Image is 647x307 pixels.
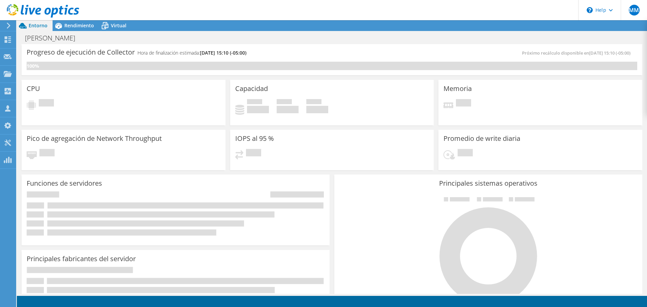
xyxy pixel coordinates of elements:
h4: 0 GiB [247,106,269,113]
span: Used [247,99,262,106]
h3: CPU [27,85,40,92]
span: Pendiente [246,149,261,158]
h3: IOPS al 95 % [235,135,274,142]
span: Virtual [111,22,126,29]
span: MM [629,5,640,16]
span: Rendimiento [64,22,94,29]
span: Pendiente [458,149,473,158]
span: Próximo recálculo disponible en [522,50,634,56]
span: Pendiente [456,99,471,108]
h4: Hora de finalización estimada: [137,49,246,57]
span: Total [306,99,321,106]
h3: Promedio de write diaria [443,135,520,142]
h4: 0 GiB [277,106,299,113]
span: Pendiente [39,99,54,108]
h3: Memoria [443,85,472,92]
h4: 0 GiB [306,106,328,113]
span: Entorno [29,22,48,29]
span: Pendiente [39,149,55,158]
span: Libre [277,99,292,106]
svg: \n [587,7,593,13]
span: [DATE] 15:10 (-05:00) [200,50,246,56]
h3: Funciones de servidores [27,180,102,187]
h1: [PERSON_NAME] [22,34,86,42]
span: [DATE] 15:10 (-05:00) [589,50,630,56]
h3: Principales sistemas operativos [339,180,637,187]
h3: Pico de agregación de Network Throughput [27,135,162,142]
h3: Principales fabricantes del servidor [27,255,136,263]
h3: Capacidad [235,85,268,92]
